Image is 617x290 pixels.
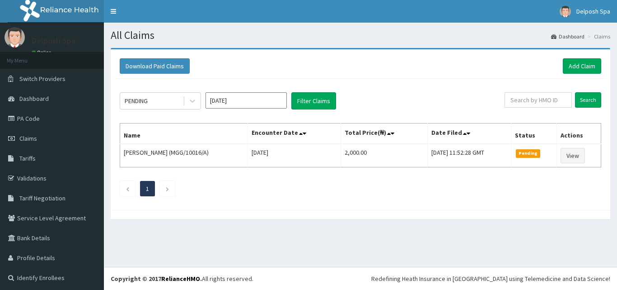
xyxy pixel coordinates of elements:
[576,7,610,15] span: Delposh Spa
[19,75,65,83] span: Switch Providers
[516,149,541,157] span: Pending
[19,134,37,143] span: Claims
[120,124,248,144] th: Name
[551,33,584,40] a: Dashboard
[341,124,428,144] th: Total Price(₦)
[32,49,53,56] a: Online
[248,124,341,144] th: Encounter Date
[32,37,75,45] p: Delposh Spa
[557,124,601,144] th: Actions
[371,274,610,283] div: Redefining Heath Insurance in [GEOGRAPHIC_DATA] using Telemedicine and Data Science!
[560,6,571,17] img: User Image
[427,124,511,144] th: Date Filed
[111,275,202,283] strong: Copyright © 2017 .
[563,58,601,74] a: Add Claim
[120,58,190,74] button: Download Paid Claims
[341,144,428,167] td: 2,000.00
[146,185,149,193] a: Page 1 is your current page
[575,92,601,108] input: Search
[511,124,556,144] th: Status
[427,144,511,167] td: [DATE] 11:52:28 GMT
[206,92,287,109] input: Select Month and Year
[561,148,585,163] a: View
[104,267,617,290] footer: All rights reserved.
[5,27,25,48] img: User Image
[19,95,49,103] span: Dashboard
[161,275,200,283] a: RelianceHMO
[111,29,610,41] h1: All Claims
[120,144,248,167] td: [PERSON_NAME] (MGG/10016/A)
[585,33,610,40] li: Claims
[291,92,336,109] button: Filter Claims
[165,185,169,193] a: Next page
[19,154,36,162] span: Tariffs
[126,185,130,193] a: Previous page
[19,194,65,202] span: Tariff Negotiation
[248,144,341,167] td: [DATE]
[125,96,148,105] div: PENDING
[505,92,572,108] input: Search by HMO ID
